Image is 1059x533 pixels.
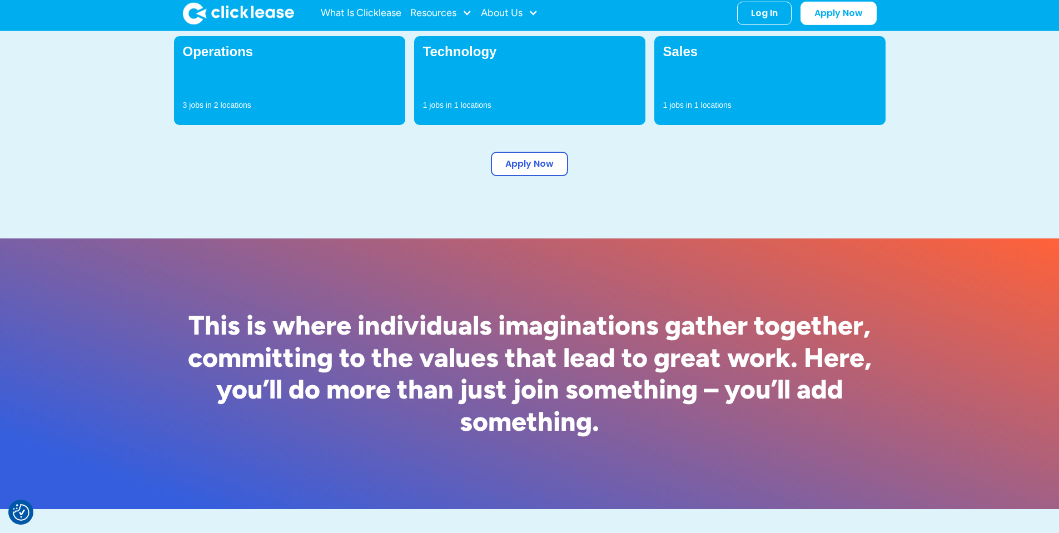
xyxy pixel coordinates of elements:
[429,99,451,111] p: jobs in
[423,99,427,111] p: 1
[13,504,29,521] img: Revisit consent button
[183,2,294,24] img: Clicklease logo
[221,99,251,111] p: locations
[13,504,29,521] button: Consent Preferences
[481,2,538,24] div: About Us
[669,99,692,111] p: jobs in
[214,99,218,111] p: 2
[491,152,568,176] a: Apply Now
[751,8,778,19] div: Log In
[183,45,396,58] h4: Operations
[454,99,459,111] p: 1
[801,2,877,25] a: Apply Now
[423,45,637,58] h4: Technology
[321,2,401,24] a: What Is Clicklease
[694,99,699,111] p: 1
[183,99,187,111] p: 3
[663,99,668,111] p: 1
[461,99,491,111] p: locations
[701,99,732,111] p: locations
[663,45,877,58] h4: Sales
[410,2,472,24] div: Resources
[183,2,294,24] a: home
[189,99,211,111] p: jobs in
[174,310,886,437] h2: This is where individuals imaginations gather together, committing to the values that lead to gre...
